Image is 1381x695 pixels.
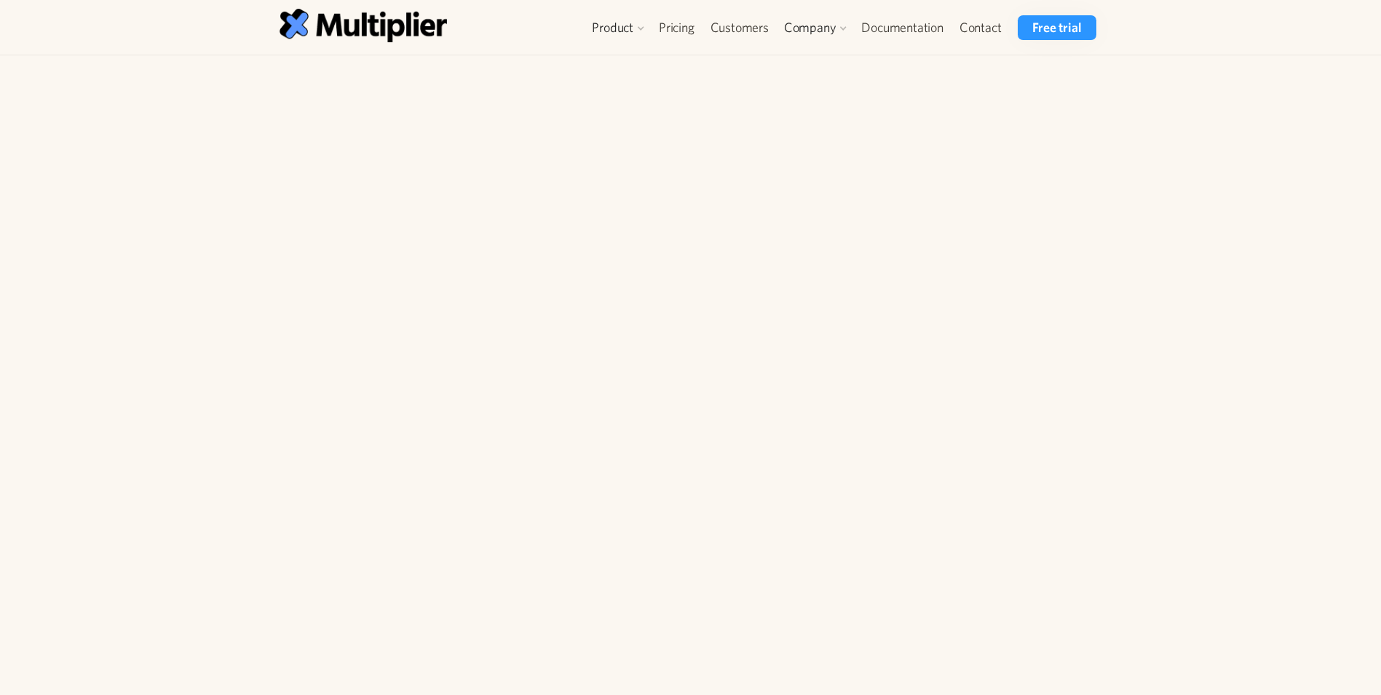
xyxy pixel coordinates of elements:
a: Free trial [1018,15,1096,40]
div: Product [592,19,633,36]
a: Contact [951,15,1010,40]
a: Documentation [853,15,951,40]
div: Company [777,15,854,40]
div: Product [585,15,651,40]
div: Company [784,19,836,36]
a: Pricing [651,15,703,40]
a: Customers [703,15,777,40]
